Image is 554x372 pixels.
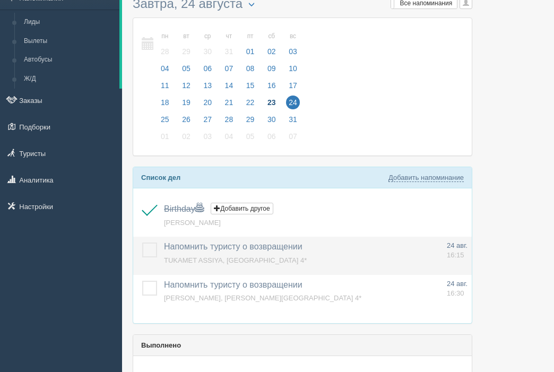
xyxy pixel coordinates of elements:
a: Напомнить туристу о возвращении [164,242,302,251]
a: вт 29 [176,26,196,63]
span: 30 [265,113,279,126]
span: 31 [286,113,300,126]
a: 24 авг. 16:15 [447,241,468,261]
span: 13 [201,79,214,92]
a: 27 [197,114,218,131]
span: 15 [244,79,257,92]
span: TUKAMET ASSIYA, [GEOGRAPHIC_DATA] 4* [164,256,307,264]
span: 02 [179,129,193,143]
a: 24 [283,97,300,114]
a: Birthday [164,204,204,213]
span: 21 [222,96,236,109]
span: 18 [158,96,172,109]
a: 31 [283,114,300,131]
a: 07 [283,131,300,148]
a: 17 [283,80,300,97]
button: Добавить другое [211,203,273,214]
span: 20 [201,96,214,109]
a: 23 [262,97,282,114]
span: 02 [265,45,279,58]
span: 29 [179,45,193,58]
a: 11 [155,80,175,97]
a: 28 [219,114,239,131]
a: вс 03 [283,26,300,63]
a: 18 [155,97,175,114]
small: пт [244,32,257,41]
a: 01 [155,131,175,148]
small: ср [201,32,214,41]
a: 06 [262,131,282,148]
a: 04 [219,131,239,148]
span: 10 [286,62,300,75]
small: вт [179,32,193,41]
span: 07 [222,62,236,75]
span: 03 [286,45,300,58]
span: 11 [158,79,172,92]
span: 28 [222,113,236,126]
a: 10 [283,63,300,80]
a: 05 [240,131,261,148]
a: 09 [262,63,282,80]
a: Автобусы [19,50,119,70]
a: Напомнить туристу о возвращении [164,280,302,289]
a: чт 31 [219,26,239,63]
span: 24 авг. [447,241,468,249]
span: 22 [244,96,257,109]
a: ср 30 [197,26,218,63]
a: 22 [240,97,261,114]
span: 01 [158,129,172,143]
span: 30 [201,45,214,58]
span: 09 [265,62,279,75]
span: 04 [222,129,236,143]
a: 14 [219,80,239,97]
a: 26 [176,114,196,131]
a: [PERSON_NAME], [PERSON_NAME][GEOGRAPHIC_DATA] 4* [164,294,361,302]
a: 21 [219,97,239,114]
a: 13 [197,80,218,97]
span: 14 [222,79,236,92]
span: 07 [286,129,300,143]
span: 06 [201,62,214,75]
small: чт [222,32,236,41]
span: 23 [265,96,279,109]
a: [PERSON_NAME] [164,219,221,227]
a: 02 [176,131,196,148]
span: 08 [244,62,257,75]
span: 19 [179,96,193,109]
a: Лиды [19,13,119,32]
span: 31 [222,45,236,58]
small: пн [158,32,172,41]
span: 29 [244,113,257,126]
a: 07 [219,63,239,80]
b: Выполнено [141,341,181,349]
a: Добавить напоминание [388,174,464,182]
span: 17 [286,79,300,92]
a: 29 [240,114,261,131]
span: 01 [244,45,257,58]
a: 19 [176,97,196,114]
a: 25 [155,114,175,131]
span: 25 [158,113,172,126]
a: 16 [262,80,282,97]
span: 12 [179,79,193,92]
a: 03 [197,131,218,148]
a: 12 [176,80,196,97]
span: 16:15 [447,251,464,259]
span: 27 [201,113,214,126]
a: 30 [262,114,282,131]
span: 06 [265,129,279,143]
a: Вылеты [19,32,119,51]
span: 24 [286,96,300,109]
span: 04 [158,62,172,75]
a: 04 [155,63,175,80]
span: 28 [158,45,172,58]
a: пн 28 [155,26,175,63]
b: Список дел [141,174,180,181]
span: 05 [244,129,257,143]
span: 16:30 [447,289,464,297]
